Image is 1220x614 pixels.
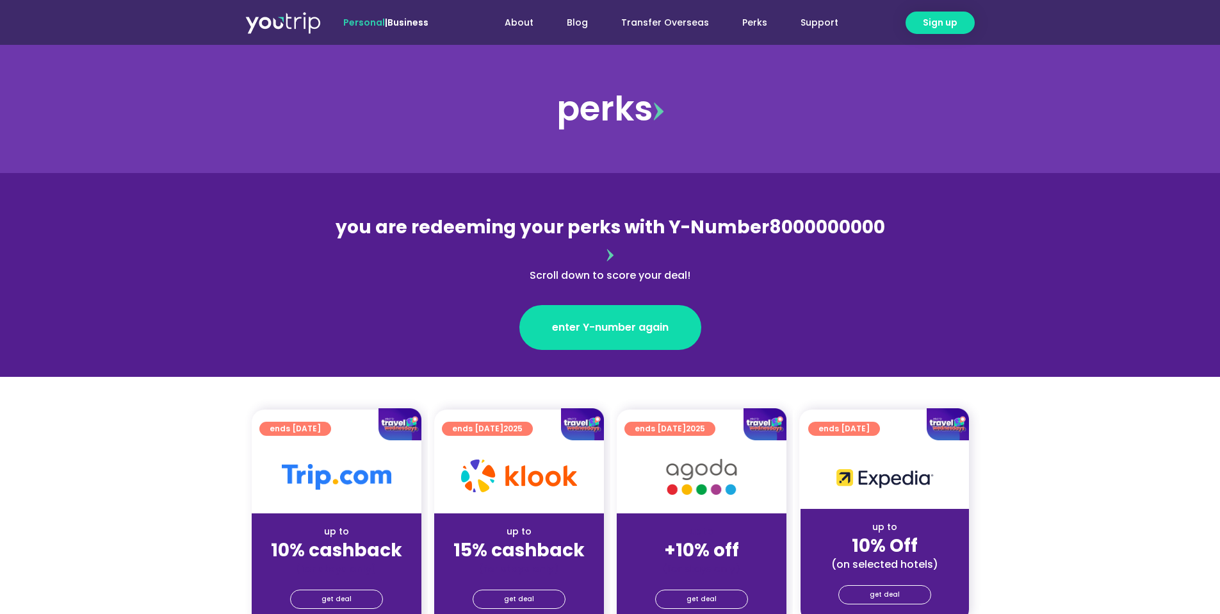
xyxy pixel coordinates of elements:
[655,590,748,609] a: get deal
[550,11,605,35] a: Blog
[605,11,726,35] a: Transfer Overseas
[271,538,402,563] strong: 10% cashback
[336,215,769,240] span: you are redeeming your perks with Y-Number
[690,525,713,538] span: up to
[627,562,776,576] div: (for stays only)
[463,11,855,35] nav: Menu
[726,11,784,35] a: Perks
[343,16,385,29] span: Personal
[838,585,931,604] a: get deal
[387,16,428,29] a: Business
[504,590,534,608] span: get deal
[444,525,594,538] div: up to
[664,538,739,563] strong: +10% off
[687,590,717,608] span: get deal
[332,214,888,283] div: 8000000000
[444,562,594,576] div: (for stays only)
[870,586,900,604] span: get deal
[262,562,411,576] div: (for stays only)
[784,11,855,35] a: Support
[332,268,888,283] div: Scroll down to score your deal!
[906,12,975,34] a: Sign up
[453,538,585,563] strong: 15% cashback
[852,533,918,558] strong: 10% Off
[519,305,701,350] a: enter Y-number again
[290,590,383,609] a: get deal
[923,16,957,29] span: Sign up
[811,520,959,534] div: up to
[343,16,428,29] span: |
[552,320,669,335] span: enter Y-number again
[321,590,352,608] span: get deal
[473,590,565,609] a: get deal
[811,558,959,571] div: (on selected hotels)
[488,11,550,35] a: About
[262,525,411,538] div: up to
